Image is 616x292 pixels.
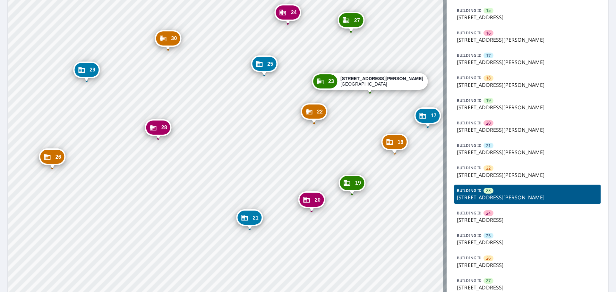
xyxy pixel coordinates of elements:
p: [STREET_ADDRESS][PERSON_NAME] [457,126,598,134]
div: Dropped pin, building 20, Commercial property, 1211 John St Salinas, CA 93905 [298,191,325,211]
span: 28 [161,125,167,130]
p: BUILDING ID [457,143,482,148]
div: Dropped pin, building 25, Commercial property, 1238 E Alisal St Salinas, CA 93905 [251,55,278,75]
span: 18 [398,140,403,145]
span: 21 [253,215,259,220]
span: 24 [291,10,297,15]
span: 22 [317,109,323,114]
p: BUILDING ID [457,278,482,283]
span: 27 [486,278,491,284]
p: BUILDING ID [457,255,482,261]
span: 30 [171,36,177,41]
div: Dropped pin, building 23, Commercial property, 1235 John St Salinas, CA 93905 [312,73,428,93]
span: 23 [486,188,491,194]
span: 22 [486,165,491,171]
span: 24 [486,210,491,216]
span: 25 [267,62,273,66]
div: Dropped pin, building 24, Commercial property, 1240 E Alisal St Salinas, CA 93905 [275,4,301,24]
span: 19 [355,180,361,185]
div: Dropped pin, building 29, Commercial property, 1230 E Alisal St Salinas, CA 93905 [73,62,100,81]
p: BUILDING ID [457,53,482,58]
p: BUILDING ID [457,120,482,126]
p: [STREET_ADDRESS] [457,261,598,269]
p: BUILDING ID [457,8,482,13]
span: 17 [431,113,437,118]
span: 21 [486,143,491,149]
div: Dropped pin, building 21, Commercial property, 1203 John St Salinas, CA 93905 [236,209,263,229]
span: 29 [90,67,95,72]
p: BUILDING ID [457,233,482,238]
p: [STREET_ADDRESS][PERSON_NAME] [457,171,598,179]
div: Dropped pin, building 22, Commercial property, 1211 John St Salinas, CA 93905 [301,103,327,123]
span: 23 [328,79,334,84]
div: Dropped pin, building 19, Commercial property, 1219 John St Salinas, CA 93905 [339,175,365,195]
strong: [STREET_ADDRESS][PERSON_NAME] [340,76,423,81]
div: Dropped pin, building 17, Commercial property, 1235 John St Salinas, CA 93905 [415,107,441,127]
div: Dropped pin, building 28, Commercial property, 1230 E Alisal St Salinas, CA 93905 [145,119,172,139]
span: 20 [486,120,491,126]
p: [STREET_ADDRESS][PERSON_NAME] [457,81,598,89]
p: [STREET_ADDRESS] [457,238,598,246]
span: 17 [486,53,491,59]
p: [STREET_ADDRESS][PERSON_NAME] [457,104,598,111]
span: 18 [486,75,491,81]
p: [STREET_ADDRESS][PERSON_NAME] [457,36,598,44]
span: 27 [354,18,360,23]
span: 19 [486,97,491,104]
span: 26 [56,154,61,159]
span: 15 [486,7,491,13]
p: BUILDING ID [457,210,482,216]
div: [GEOGRAPHIC_DATA] [340,76,423,87]
div: Dropped pin, building 18, Commercial property, 1227 John St Salinas, CA 93905 [381,134,408,154]
p: BUILDING ID [457,165,482,171]
p: [STREET_ADDRESS] [457,216,598,224]
p: BUILDING ID [457,98,482,103]
div: Dropped pin, building 26, Commercial property, 1230 E Alisal St Salinas, CA 93905 [39,148,66,168]
p: [STREET_ADDRESS][PERSON_NAME] [457,194,598,201]
p: BUILDING ID [457,30,482,36]
p: BUILDING ID [457,188,482,193]
p: [STREET_ADDRESS] [457,13,598,21]
span: 26 [486,255,491,261]
p: [STREET_ADDRESS] [457,284,598,291]
p: [STREET_ADDRESS][PERSON_NAME] [457,58,598,66]
span: 20 [315,197,321,202]
span: 16 [486,30,491,36]
div: Dropped pin, building 30, Commercial property, 1230 E Alisal St Salinas, CA 93905 [155,30,181,50]
div: Dropped pin, building 27, Commercial property, 1250 E Alisal St Salinas, CA 93905 [338,12,364,32]
p: BUILDING ID [457,75,482,80]
p: [STREET_ADDRESS][PERSON_NAME] [457,148,598,156]
span: 25 [486,233,491,239]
